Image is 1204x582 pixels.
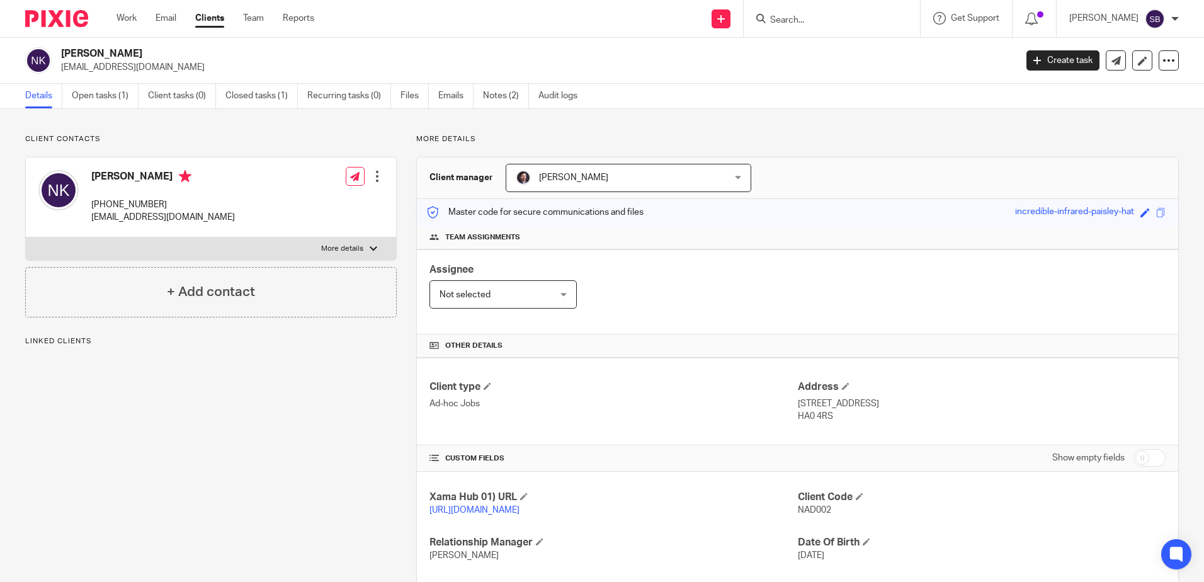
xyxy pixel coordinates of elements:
[426,206,644,219] p: Master code for secure communications and files
[91,211,235,224] p: [EMAIL_ADDRESS][DOMAIN_NAME]
[72,84,139,108] a: Open tasks (1)
[25,47,52,74] img: svg%3E
[769,15,882,26] input: Search
[116,12,137,25] a: Work
[798,491,1166,504] h4: Client Code
[429,536,797,549] h4: Relationship Manager
[429,551,499,560] span: [PERSON_NAME]
[429,397,797,410] p: Ad-hoc Jobs
[61,47,818,60] h2: [PERSON_NAME]
[25,134,397,144] p: Client contacts
[243,12,264,25] a: Team
[321,244,363,254] p: More details
[445,341,503,351] span: Other details
[445,232,520,243] span: Team assignments
[429,506,520,515] a: [URL][DOMAIN_NAME]
[438,84,474,108] a: Emails
[1026,50,1099,71] a: Create task
[538,84,587,108] a: Audit logs
[429,265,474,275] span: Assignee
[38,170,79,210] img: svg%3E
[539,173,608,182] span: [PERSON_NAME]
[798,506,831,515] span: NAD002
[429,454,797,464] h4: CUSTOM FIELDS
[179,170,191,183] i: Primary
[91,198,235,211] p: [PHONE_NUMBER]
[951,14,999,23] span: Get Support
[440,290,491,299] span: Not selected
[148,84,216,108] a: Client tasks (0)
[429,491,797,504] h4: Xama Hub 01) URL
[1145,9,1165,29] img: svg%3E
[61,61,1008,74] p: [EMAIL_ADDRESS][DOMAIN_NAME]
[91,170,235,186] h4: [PERSON_NAME]
[483,84,529,108] a: Notes (2)
[798,536,1166,549] h4: Date Of Birth
[516,170,531,185] img: Capture.PNG
[1015,205,1134,220] div: incredible-infrared-paisley-hat
[798,397,1166,410] p: [STREET_ADDRESS]
[429,380,797,394] h4: Client type
[156,12,176,25] a: Email
[1052,452,1125,464] label: Show empty fields
[225,84,298,108] a: Closed tasks (1)
[429,171,493,184] h3: Client manager
[798,551,824,560] span: [DATE]
[798,380,1166,394] h4: Address
[1069,12,1139,25] p: [PERSON_NAME]
[283,12,314,25] a: Reports
[25,10,88,27] img: Pixie
[798,410,1166,423] p: HA0 4RS
[400,84,429,108] a: Files
[416,134,1179,144] p: More details
[25,336,397,346] p: Linked clients
[307,84,391,108] a: Recurring tasks (0)
[195,12,224,25] a: Clients
[167,282,255,302] h4: + Add contact
[25,84,62,108] a: Details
